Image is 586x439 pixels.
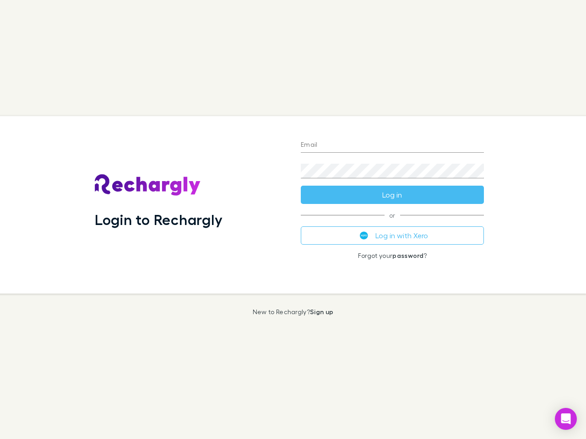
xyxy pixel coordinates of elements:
a: Sign up [310,308,333,316]
h1: Login to Rechargly [95,211,222,228]
div: Open Intercom Messenger [555,408,577,430]
p: New to Rechargly? [253,308,334,316]
button: Log in [301,186,484,204]
a: password [392,252,423,259]
img: Rechargly's Logo [95,174,201,196]
p: Forgot your ? [301,252,484,259]
span: or [301,215,484,215]
img: Xero's logo [360,231,368,240]
button: Log in with Xero [301,226,484,245]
